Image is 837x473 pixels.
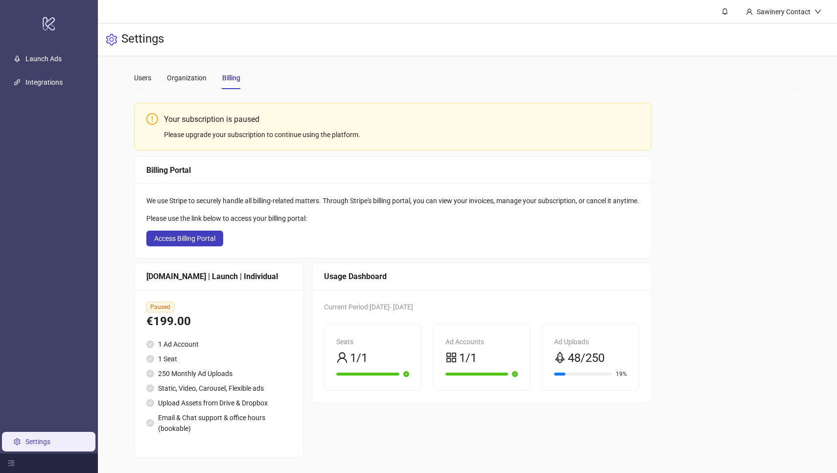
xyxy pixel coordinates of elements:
span: 1/1 [459,349,477,368]
div: Please upgrade your subscription to continue using the platform. [164,129,639,140]
span: check-circle [512,371,518,377]
span: Paused [146,302,174,312]
button: Access Billing Portal [146,231,223,246]
li: Static, Video, Carousel, Flexible ads [146,383,292,394]
span: appstore [445,352,457,363]
a: Settings [25,438,50,446]
div: Users [134,72,151,83]
div: Seats [336,336,409,347]
span: Access Billing Portal [154,235,215,242]
div: Your subscription is paused [164,113,639,125]
span: bell [721,8,728,15]
span: 48/250 [568,349,604,368]
span: down [814,8,821,15]
span: Current Period: [DATE] - [DATE] [324,303,413,311]
div: We use Stripe to securely handle all billing-related matters. Through Stripe's billing portal, yo... [146,195,639,206]
span: check-circle [146,384,154,392]
span: check-circle [146,419,154,427]
div: Billing Portal [146,164,639,176]
h3: Settings [121,31,164,48]
span: check-circle [403,371,409,377]
li: 250 Monthly Ad Uploads [146,368,292,379]
span: check-circle [146,399,154,407]
span: check-circle [146,340,154,348]
div: €199.00 [146,312,292,331]
div: Usage Dashboard [324,270,639,283]
div: Billing [222,72,240,83]
span: rocket [554,352,566,363]
li: Email & Chat support & office hours (bookable) [146,412,292,434]
span: user [746,8,753,15]
div: [DOMAIN_NAME] | Launch | Individual [146,270,292,283]
span: check-circle [146,370,154,378]
span: setting [106,34,117,46]
span: 1/1 [350,349,368,368]
span: exclamation-circle [146,113,158,125]
li: 1 Seat [146,354,292,364]
span: check-circle [146,355,154,363]
div: Sawinery Contact [753,6,814,17]
a: Launch Ads [25,55,62,63]
div: Organization [167,72,207,83]
span: menu-fold [8,460,15,467]
div: Ad Accounts [445,336,518,347]
li: 1 Ad Account [146,339,292,350]
span: 19% [616,371,627,377]
div: Ad Uploads [554,336,627,347]
li: Upload Assets from Drive & Dropbox [146,398,292,408]
span: user [336,352,348,363]
div: Please use the link below to access your billing portal: [146,213,639,224]
a: Integrations [25,78,63,86]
